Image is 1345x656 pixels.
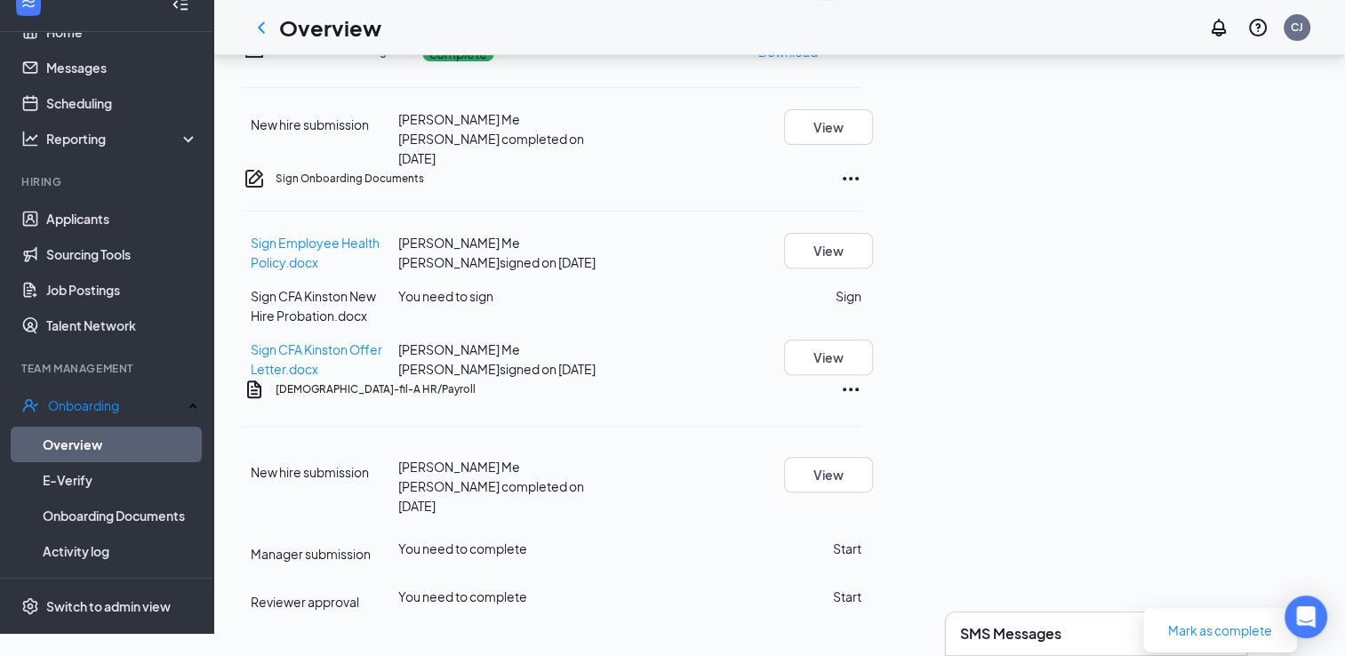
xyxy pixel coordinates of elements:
span: [PERSON_NAME] Me [PERSON_NAME] completed on [DATE] [398,111,584,166]
h5: Sign Onboarding Documents [276,171,424,187]
div: Hiring [21,174,195,189]
svg: Notifications [1208,17,1229,38]
button: View [784,457,873,492]
svg: Analysis [21,130,39,148]
a: Scheduling [46,85,198,121]
div: Team Management [21,361,195,376]
div: [PERSON_NAME] Me [PERSON_NAME] signed on [DATE] [398,340,604,379]
svg: Ellipses [840,168,861,189]
h1: Overview [279,12,381,43]
a: Activity log [43,533,198,569]
div: [PERSON_NAME] Me [PERSON_NAME] signed on [DATE] [398,233,604,272]
svg: Ellipses [840,379,861,400]
div: Onboarding [48,396,183,414]
a: Sign Employee Health Policy.docx [251,235,380,270]
span: [PERSON_NAME] Me [PERSON_NAME] completed on [DATE] [398,459,584,514]
button: View [784,109,873,145]
button: Start [833,539,861,558]
span: You need to complete [398,588,527,604]
svg: CompanyDocumentIcon [244,168,265,189]
div: Open Intercom Messenger [1285,596,1327,638]
a: Home [46,14,198,50]
button: View [784,340,873,375]
a: E-Verify [43,462,198,498]
h3: SMS Messages [960,624,1061,644]
a: Talent Network [46,308,198,343]
button: Mark as complete [1154,616,1286,644]
span: Mark as complete [1168,620,1272,640]
div: Switch to admin view [46,596,171,614]
span: Reviewer approval [251,594,359,610]
svg: Settings [21,596,39,614]
span: Sign CFA Kinston New Hire Probation.docx [251,288,376,324]
a: Onboarding Documents [43,498,198,533]
div: Reporting [46,130,199,148]
a: Overview [43,427,198,462]
svg: ChevronLeft [251,17,272,38]
a: Job Postings [46,272,198,308]
a: Sign CFA Kinston Offer Letter.docx [251,341,382,377]
svg: Document [244,379,265,400]
span: You need to complete [398,540,527,556]
svg: QuestionInfo [1247,17,1269,38]
svg: UserCheck [21,396,39,414]
a: Messages [46,50,198,85]
div: You need to sign [398,286,604,306]
h5: [DEMOGRAPHIC_DATA]-fil-A HR/Payroll [276,381,476,397]
a: Sourcing Tools [46,236,198,272]
button: View [784,233,873,268]
span: Manager submission [251,546,371,562]
a: Team [46,569,198,604]
button: Start [833,587,861,606]
span: New hire submission [251,116,369,132]
a: Applicants [46,201,198,236]
span: New hire submission [251,464,369,480]
button: Sign [836,286,861,306]
div: CJ [1291,20,1303,35]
